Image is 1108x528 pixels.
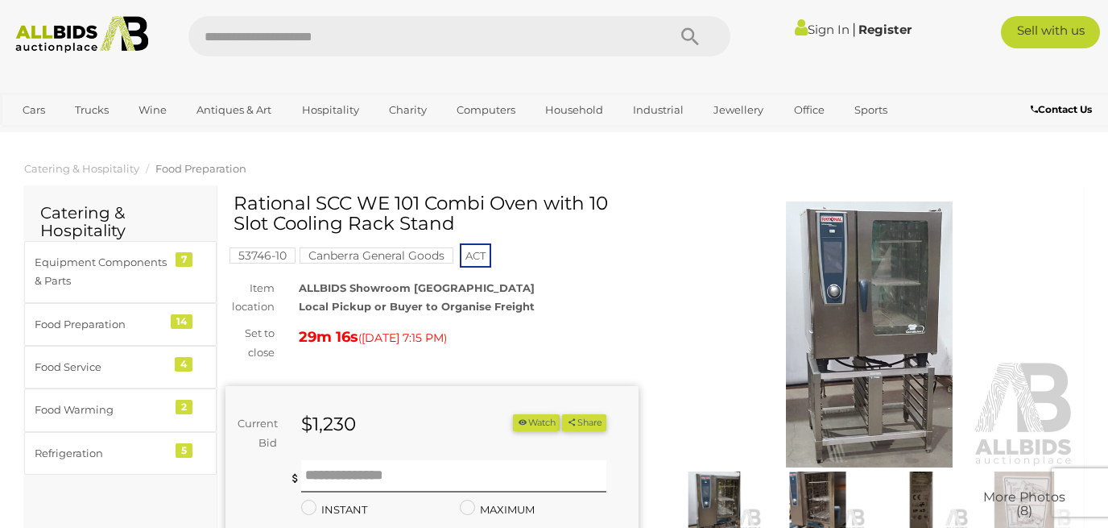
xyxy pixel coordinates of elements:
a: Jewellery [703,97,774,123]
a: Cars [12,97,56,123]
button: Search [650,16,730,56]
label: MAXIMUM [460,501,535,519]
h1: Rational SCC WE 101 Combi Oven with 10 Slot Cooling Rack Stand [234,193,635,235]
h2: Catering & Hospitality [40,204,201,239]
div: 4 [175,357,192,372]
div: Food Warming [35,401,167,419]
span: | [852,20,856,38]
a: Refrigeration 5 [24,432,217,475]
a: Sign In [795,22,850,37]
div: 14 [171,314,192,329]
a: Catering & Hospitality [24,162,139,175]
a: Register [858,22,912,37]
b: Contact Us [1031,103,1092,115]
div: 2 [176,400,192,414]
strong: $1,230 [301,413,356,435]
a: Household [535,97,614,123]
div: Food Service [35,358,167,376]
img: Rational SCC WE 101 Combi Oven with 10 Slot Cooling Rack Stand [663,202,1076,468]
mark: 53746-10 [229,247,296,264]
strong: 29m 16s [299,328,358,346]
div: 7 [176,252,192,267]
button: Watch [513,414,560,431]
a: Charity [378,97,437,123]
a: Wine [128,97,177,123]
div: 5 [176,443,192,458]
a: Computers [446,97,526,123]
a: Food Preparation [155,162,246,175]
mark: Canberra General Goods [300,247,453,264]
img: Allbids.com.au [8,16,156,53]
span: [DATE] 7:15 PM [362,331,444,345]
button: Share [562,414,606,431]
span: ( ) [358,331,447,344]
span: ACT [460,243,491,268]
li: Watch this item [513,414,560,431]
strong: Local Pickup or Buyer to Organise Freight [299,300,535,313]
a: Trucks [64,97,119,123]
a: [GEOGRAPHIC_DATA] [12,123,147,150]
a: Antiques & Art [186,97,282,123]
a: Industrial [622,97,694,123]
div: Refrigeration [35,444,167,463]
div: Food Preparation [35,315,167,334]
a: Food Warming 2 [24,389,217,431]
a: Food Preparation 14 [24,303,217,346]
a: Canberra General Goods [300,249,453,262]
strong: ALLBIDS Showroom [GEOGRAPHIC_DATA] [299,281,535,294]
a: Sports [844,97,898,123]
a: Equipment Components & Parts 7 [24,241,217,303]
div: Item location [213,279,287,317]
div: Set to close [213,324,287,362]
div: Equipment Components & Parts [35,253,167,291]
a: Sell with us [1001,16,1100,48]
span: More Photos (8) [983,490,1065,518]
a: Food Service 4 [24,346,217,389]
a: 53746-10 [229,249,296,262]
a: Office [783,97,835,123]
a: Hospitality [291,97,370,123]
div: Current Bid [225,414,289,452]
label: INSTANT [301,501,367,519]
a: Contact Us [1031,101,1096,118]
